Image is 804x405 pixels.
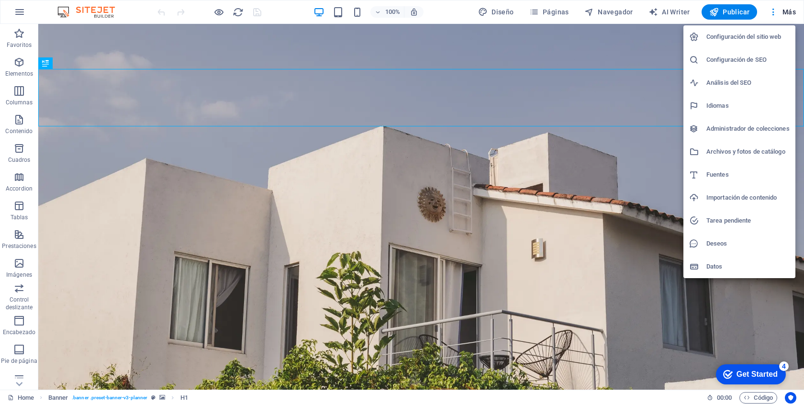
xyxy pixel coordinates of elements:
h6: Fuentes [706,169,790,180]
h6: Importación de contenido [706,192,790,203]
div: 4 [71,2,80,11]
h6: Análisis del SEO [706,77,790,89]
h6: Deseos [706,238,790,249]
h6: Archivos y fotos de catálogo [706,146,790,157]
h6: Datos [706,261,790,272]
h6: Configuración de SEO [706,54,790,66]
h6: Tarea pendiente [706,215,790,226]
div: Get Started [28,11,69,19]
div: Get Started 4 items remaining, 20% complete [8,5,78,25]
h6: Configuración del sitio web [706,31,790,43]
h6: Idiomas [706,100,790,112]
h6: Administrador de colecciones [706,123,790,135]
